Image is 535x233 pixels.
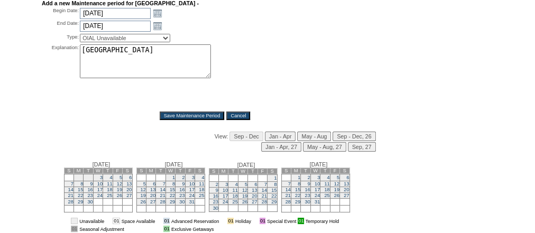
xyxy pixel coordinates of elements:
[170,193,175,198] a: 22
[170,187,175,192] a: 15
[334,193,339,198] a: 26
[242,188,247,193] a: 12
[176,168,185,174] td: T
[153,181,155,187] a: 6
[73,168,83,174] td: M
[274,175,276,181] a: 1
[165,161,183,167] span: [DATE]
[156,168,165,174] td: T
[308,181,310,187] a: 9
[171,218,219,224] td: Advanced Reservation
[340,168,349,174] td: S
[42,20,79,32] div: End Date:
[295,199,300,204] a: 29
[252,193,257,199] a: 20
[84,168,93,174] td: T
[160,199,165,204] a: 28
[71,181,73,187] a: 7
[257,169,267,174] td: F
[189,187,195,192] a: 17
[291,168,300,174] td: M
[260,218,265,224] td: 01
[199,193,204,198] a: 25
[100,175,103,180] a: 3
[232,199,237,204] a: 25
[334,187,339,192] a: 19
[87,187,93,192] a: 16
[87,199,93,204] a: 30
[113,168,122,174] td: F
[199,181,204,187] a: 11
[242,199,247,204] a: 26
[306,218,339,224] td: Temporary Hold
[262,193,267,199] a: 21
[141,187,146,192] a: 12
[170,199,175,204] a: 29
[308,175,310,180] a: 2
[264,182,267,187] a: 7
[156,218,162,223] img: i.gif
[267,218,296,224] td: Special Event
[248,169,257,174] td: T
[232,193,237,199] a: 18
[229,132,263,141] input: Sep - Dec
[297,132,331,141] input: May - Aug
[179,199,185,204] a: 30
[107,187,112,192] a: 18
[271,199,276,204] a: 29
[324,187,329,192] a: 18
[223,199,228,204] a: 24
[315,181,320,187] a: 10
[274,182,276,187] a: 8
[245,182,247,187] a: 5
[73,174,83,181] td: 1
[305,193,310,198] a: 23
[93,161,110,167] span: [DATE]
[298,218,303,224] td: 01
[107,193,112,198] a: 25
[295,193,300,198] a: 22
[310,161,328,167] span: [DATE]
[281,168,291,174] td: S
[227,218,233,224] td: 01
[172,181,175,187] a: 8
[315,193,320,198] a: 24
[172,175,175,180] a: 1
[199,187,204,192] a: 18
[97,181,103,187] a: 10
[189,181,195,187] a: 10
[271,193,276,199] a: 22
[315,187,320,192] a: 17
[333,132,375,141] input: Sep - Dec, 26
[209,169,218,174] td: S
[285,199,291,204] a: 28
[103,168,113,174] td: T
[78,187,83,192] a: 15
[80,181,83,187] a: 8
[182,181,185,187] a: 9
[78,193,83,198] a: 22
[79,218,104,224] td: Unavailable
[285,187,291,192] a: 14
[141,193,146,198] a: 19
[225,182,228,187] a: 3
[136,168,146,174] td: S
[235,182,238,187] a: 4
[97,187,103,192] a: 17
[163,181,165,187] a: 7
[71,218,78,224] td: 01
[285,193,291,198] a: 21
[68,199,73,204] a: 28
[252,199,257,204] a: 27
[305,199,310,204] a: 30
[223,193,228,199] a: 17
[126,193,132,198] a: 27
[71,226,78,232] td: 01
[119,175,122,180] a: 5
[201,175,204,180] a: 4
[160,111,225,120] input: Save Maintenance Period
[267,169,277,174] td: S
[160,187,165,192] a: 14
[344,181,349,187] a: 13
[122,218,155,224] td: Space Available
